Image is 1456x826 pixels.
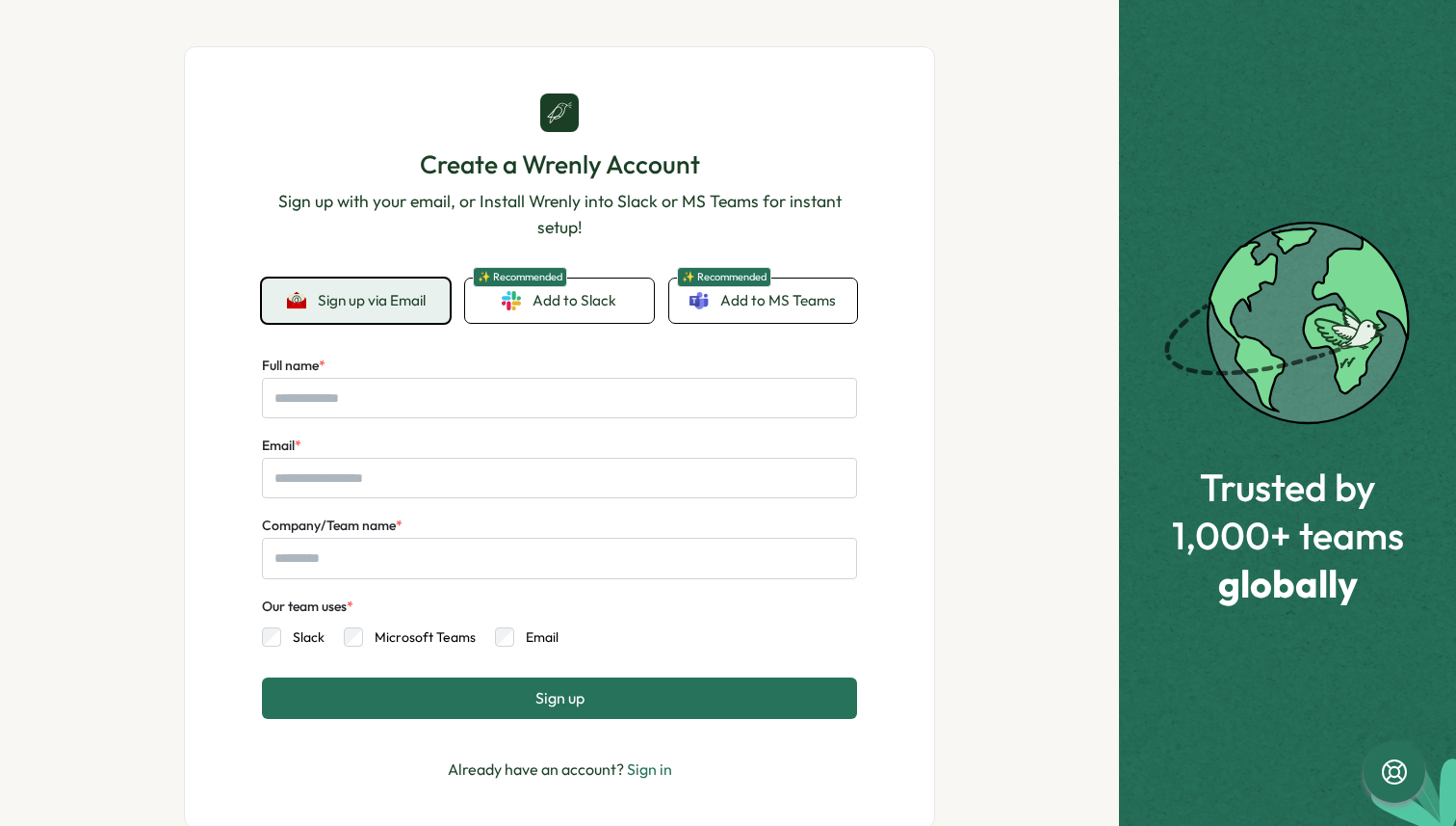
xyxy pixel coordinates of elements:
[363,627,476,647] label: Microsoft Teams
[720,290,836,311] span: Add to MS Teams
[262,189,857,240] p: Sign up with your email, or Install Wrenly into Slack or MS Teams for instant setup!
[262,678,857,718] button: Sign up
[448,758,672,782] p: Already have an account?
[262,279,450,323] button: Sign up via Email
[535,689,585,706] span: Sign up
[514,627,559,647] label: Email
[262,436,301,457] label: Email
[318,292,426,309] span: Sign up via Email
[627,759,672,779] a: Sign in
[262,356,325,377] label: Full name
[1172,562,1404,604] span: globally
[669,279,857,323] a: ✨ RecommendedAdd to MS Teams
[262,516,403,537] label: Company/Team name
[1172,514,1404,556] span: 1,000+ teams
[465,279,653,323] a: ✨ RecommendedAdd to Slack
[281,627,325,647] label: Slack
[262,147,857,181] h1: Create a Wrenly Account
[473,267,567,287] span: ✨ Recommended
[1172,466,1404,508] span: Trusted by
[533,290,616,311] span: Add to Slack
[262,597,353,618] div: Our team uses
[677,267,771,287] span: ✨ Recommended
